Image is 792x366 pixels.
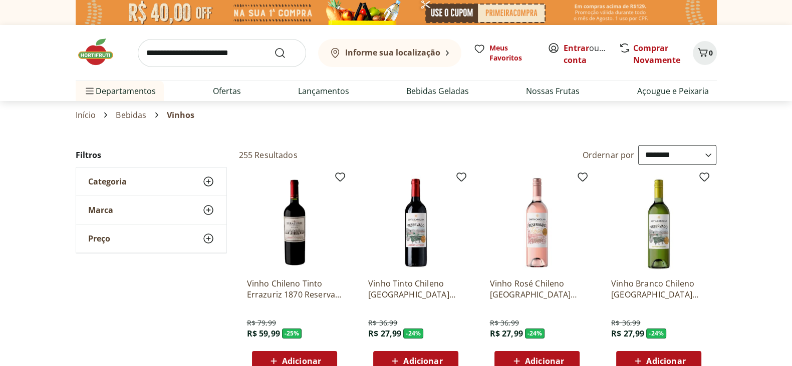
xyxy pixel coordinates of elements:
[611,175,706,270] img: Vinho Branco Chileno Santa Carolina Reservado Sauvignon Blanc 750ml
[76,37,126,67] img: Hortifruti
[282,357,321,365] span: Adicionar
[489,318,518,328] span: R$ 36,99
[167,110,195,119] span: Vinhos
[138,39,306,67] input: search
[76,167,226,195] button: Categoria
[368,318,397,328] span: R$ 36,99
[368,278,463,300] a: Vinho Tinto Chileno [GEOGRAPHIC_DATA] Carménère 750ml
[76,110,96,119] a: Início
[403,357,442,365] span: Adicionar
[298,85,349,97] a: Lançamentos
[637,85,708,97] a: Açougue e Peixaria
[403,328,423,338] span: - 24 %
[318,39,461,67] button: Informe sua localização
[489,175,585,270] img: Vinho Rosé Chileno Santa Carolina Reservado 750ml
[526,85,580,97] a: Nossas Frutas
[611,278,706,300] a: Vinho Branco Chileno [GEOGRAPHIC_DATA] Sauvignon Blanc 750ml
[633,42,680,65] a: Comprar Novamente
[611,328,644,339] span: R$ 27,99
[116,110,146,119] a: Bebidas
[564,42,608,66] span: ou
[247,278,342,300] a: Vinho Chileno Tinto Errazuriz 1870 Reserva Cabernet Sauvignon - 750Ml
[368,328,401,339] span: R$ 27,99
[406,85,469,97] a: Bebidas Geladas
[368,175,463,270] img: Vinho Tinto Chileno Santa Carolina Reservado Carménère 750ml
[88,205,113,215] span: Marca
[473,43,536,63] a: Meus Favoritos
[525,357,564,365] span: Adicionar
[76,145,227,165] h2: Filtros
[345,47,440,58] b: Informe sua localização
[282,328,302,338] span: - 25 %
[213,85,241,97] a: Ofertas
[564,42,589,53] a: Entrar
[611,318,640,328] span: R$ 36,99
[239,149,298,160] h2: 255 Resultados
[88,176,127,186] span: Categoria
[489,278,585,300] a: Vinho Rosé Chileno [GEOGRAPHIC_DATA] 750ml
[525,328,545,338] span: - 24 %
[709,48,713,57] span: 0
[646,328,666,338] span: - 24 %
[489,328,522,339] span: R$ 27,99
[84,79,96,103] button: Menu
[564,42,619,65] a: Criar conta
[583,149,635,160] label: Ordernar por
[646,357,685,365] span: Adicionar
[76,224,226,252] button: Preço
[88,233,110,243] span: Preço
[84,79,156,103] span: Departamentos
[274,47,298,59] button: Submit Search
[247,175,342,270] img: Vinho Chileno Tinto Errazuriz 1870 Reserva Cabernet Sauvignon - 750Ml
[693,41,717,65] button: Carrinho
[247,328,280,339] span: R$ 59,99
[76,196,226,224] button: Marca
[247,318,276,328] span: R$ 79,99
[489,43,536,63] span: Meus Favoritos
